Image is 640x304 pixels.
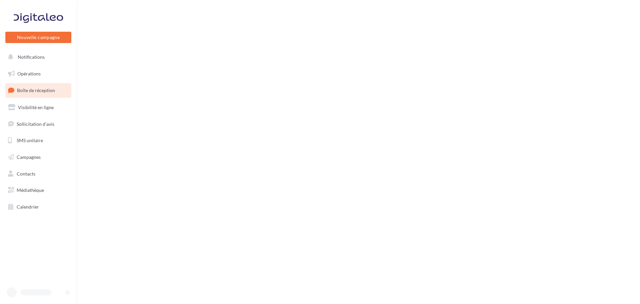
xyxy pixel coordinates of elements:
[17,171,35,177] span: Contacts
[18,104,54,110] span: Visibilité en ligne
[4,50,70,64] button: Notifications
[5,32,71,43] button: Nouvelle campagne
[18,54,45,60] span: Notifications
[17,204,39,210] span: Calendrier
[17,87,55,93] span: Boîte de réception
[4,117,73,131] a: Sollicitation d'avis
[4,150,73,164] a: Campagnes
[17,187,44,193] span: Médiathèque
[17,121,54,126] span: Sollicitation d'avis
[17,137,43,143] span: SMS unitaire
[4,83,73,97] a: Boîte de réception
[4,167,73,181] a: Contacts
[17,154,41,160] span: Campagnes
[17,71,41,76] span: Opérations
[4,100,73,114] a: Visibilité en ligne
[4,67,73,81] a: Opérations
[4,200,73,214] a: Calendrier
[4,183,73,197] a: Médiathèque
[4,133,73,147] a: SMS unitaire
